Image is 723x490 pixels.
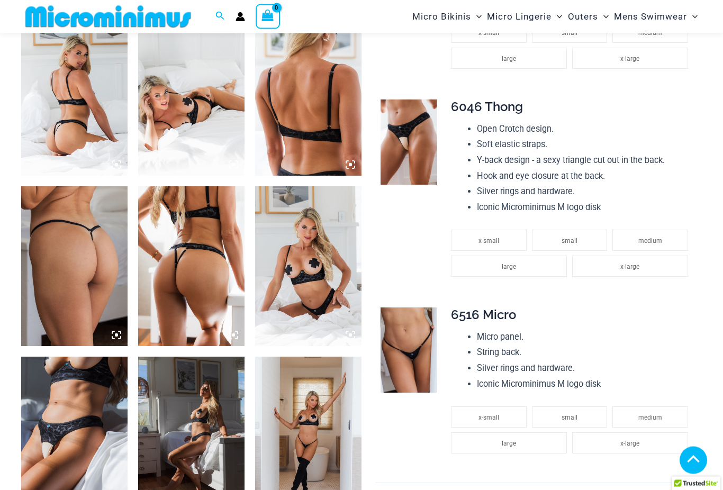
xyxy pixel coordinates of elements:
[255,187,361,346] img: Nights Fall Silver Leopard 1036 Bra 6046 Thong
[478,30,499,37] span: x-small
[572,48,688,69] li: x-large
[451,307,516,323] span: 6516 Micro
[552,3,562,30] span: Menu Toggle
[381,308,437,393] img: Nights Fall Silver Leopard 6516 Micro
[477,345,693,361] li: String back.
[638,414,662,422] span: medium
[562,238,577,245] span: small
[478,414,499,422] span: x-small
[614,3,687,30] span: Mens Swimwear
[255,17,361,176] img: Nights Fall Silver Leopard 1036 Bra
[598,3,609,30] span: Menu Toggle
[477,153,693,169] li: Y-back design - a sexy triangle cut out in the back.
[451,433,567,454] li: large
[620,56,639,63] span: x-large
[532,407,608,428] li: small
[451,99,523,115] span: 6046 Thong
[565,3,611,30] a: OutersMenu ToggleMenu Toggle
[638,30,662,37] span: medium
[138,17,245,176] img: Nights Fall Silver Leopard 1036 Bra 6046 Thong
[478,238,499,245] span: x-small
[451,256,567,277] li: large
[451,230,527,251] li: x-small
[620,440,639,448] span: x-large
[502,440,516,448] span: large
[638,238,662,245] span: medium
[612,407,688,428] li: medium
[562,30,577,37] span: small
[477,184,693,200] li: Silver rings and hardware.
[620,264,639,271] span: x-large
[451,407,527,428] li: x-small
[502,264,516,271] span: large
[410,3,484,30] a: Micro BikinisMenu ToggleMenu Toggle
[21,187,128,346] img: Nights Fall Silver Leopard 6516 Micro
[502,56,516,63] span: large
[256,4,280,29] a: View Shopping Cart, empty
[687,3,698,30] span: Menu Toggle
[477,330,693,346] li: Micro panel.
[21,5,195,29] img: MM SHOP LOGO FLAT
[572,256,688,277] li: x-large
[484,3,565,30] a: Micro LingerieMenu ToggleMenu Toggle
[215,10,225,23] a: Search icon link
[477,137,693,153] li: Soft elastic straps.
[412,3,471,30] span: Micro Bikinis
[477,169,693,185] li: Hook and eye closure at the back.
[572,433,688,454] li: x-large
[21,17,128,176] img: Nights Fall Silver Leopard 1036 Bra 6046 Thong
[408,2,702,32] nav: Site Navigation
[568,3,598,30] span: Outers
[471,3,482,30] span: Menu Toggle
[611,3,700,30] a: Mens SwimwearMenu ToggleMenu Toggle
[477,361,693,377] li: Silver rings and hardware.
[612,230,688,251] li: medium
[477,200,693,216] li: Iconic Microminimus M logo disk
[451,48,567,69] li: large
[487,3,552,30] span: Micro Lingerie
[381,100,437,185] img: Nights Fall Silver Leopard 6046 Thong
[477,377,693,393] li: Iconic Microminimus M logo disk
[477,122,693,138] li: Open Crotch design.
[532,230,608,251] li: small
[562,414,577,422] span: small
[138,187,245,346] img: Nights Fall Silver Leopard 1036 Bra 6046 Thong
[236,12,245,22] a: Account icon link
